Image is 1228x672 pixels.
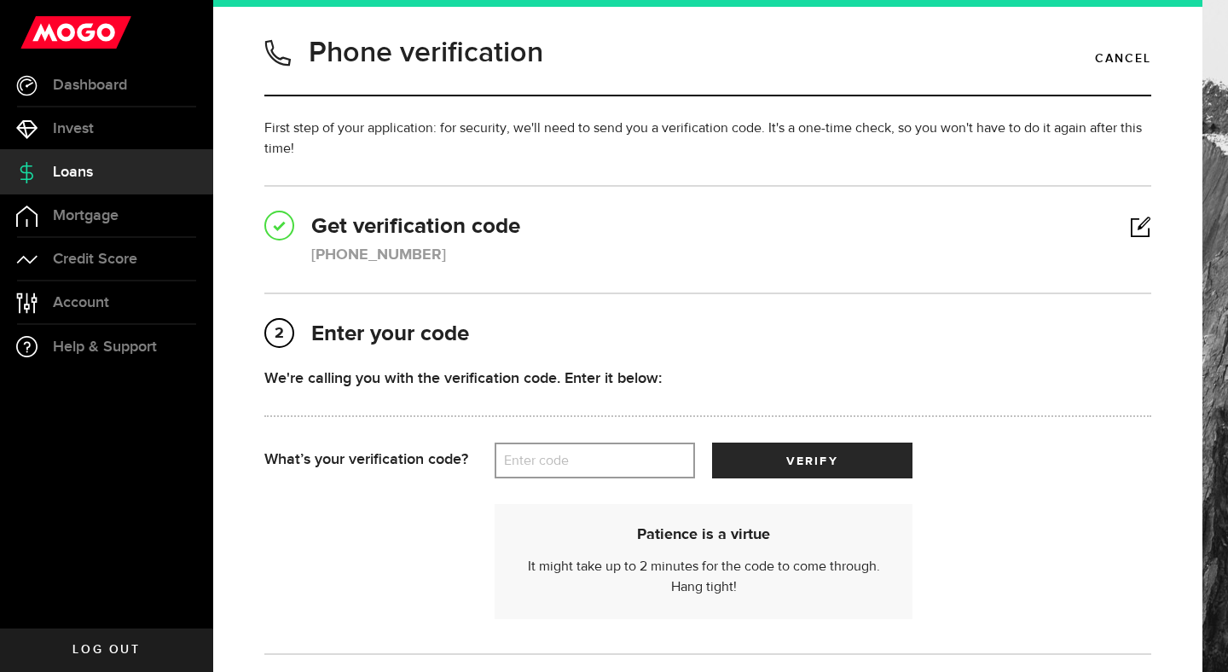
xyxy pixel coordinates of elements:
p: First step of your application: for security, we'll need to send you a verification code. It's a ... [264,119,1151,159]
span: Help & Support [53,339,157,355]
span: Account [53,295,109,310]
label: Enter code [495,443,695,478]
div: [PHONE_NUMBER] [311,244,446,267]
div: What’s your verification code? [264,443,495,478]
span: verify [786,455,837,467]
h2: Enter your code [264,320,1151,350]
span: Loans [53,165,93,180]
div: It might take up to 2 minutes for the code to come through. Hang tight! [516,525,891,598]
span: Dashboard [53,78,127,93]
h1: Phone verification [309,31,543,75]
h6: Patience is a virtue [516,525,891,544]
button: verify [712,443,912,478]
span: Invest [53,121,94,136]
a: Cancel [1095,44,1151,73]
span: Credit Score [53,252,137,267]
span: Log out [72,644,140,656]
button: Open LiveChat chat widget [14,7,65,58]
div: We're calling you with the verification code. Enter it below: [264,367,1151,390]
h2: Get verification code [264,212,1151,242]
span: 2 [266,320,293,347]
span: Mortgage [53,208,119,223]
